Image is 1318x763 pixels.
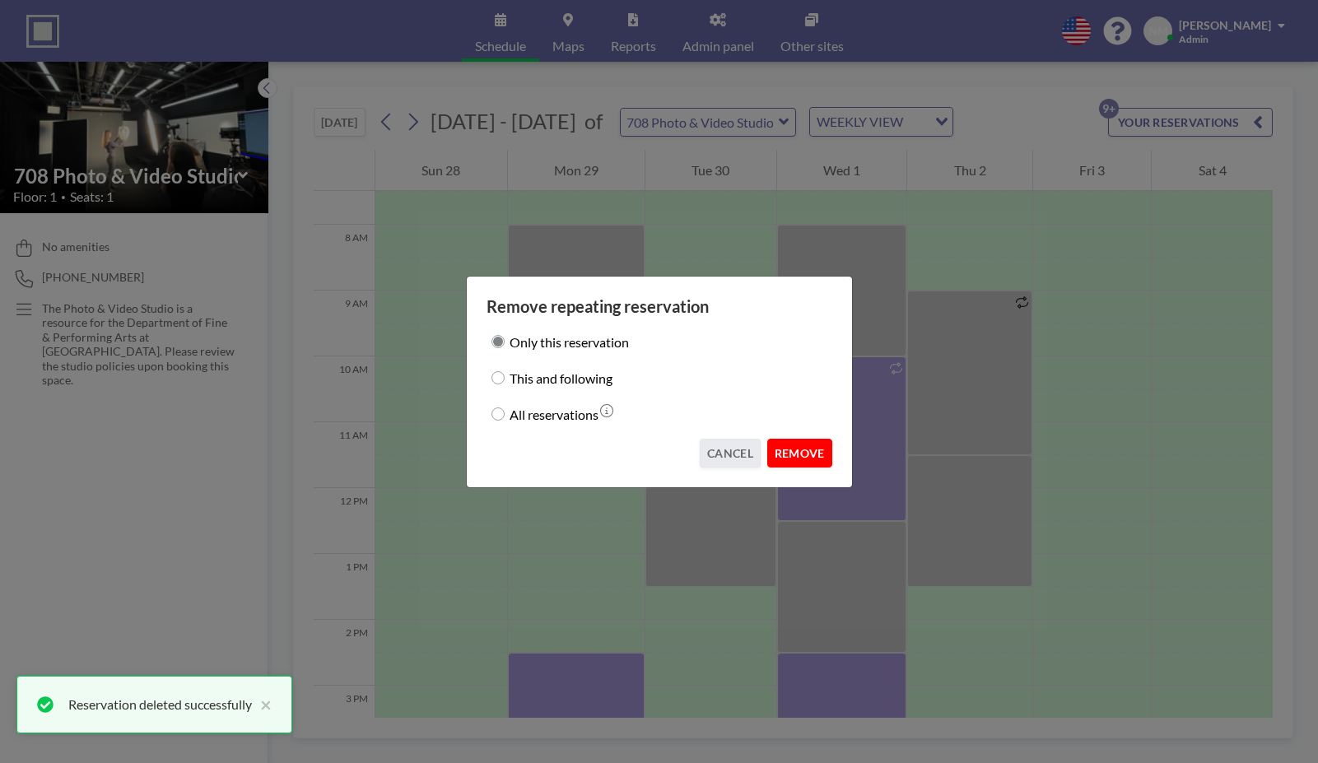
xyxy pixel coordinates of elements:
[510,402,598,426] label: All reservations
[767,439,832,468] button: REMOVE
[487,296,832,317] h3: Remove repeating reservation
[252,695,272,714] button: close
[510,330,629,353] label: Only this reservation
[510,366,612,389] label: This and following
[68,695,252,714] div: Reservation deleted successfully
[700,439,761,468] button: CANCEL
